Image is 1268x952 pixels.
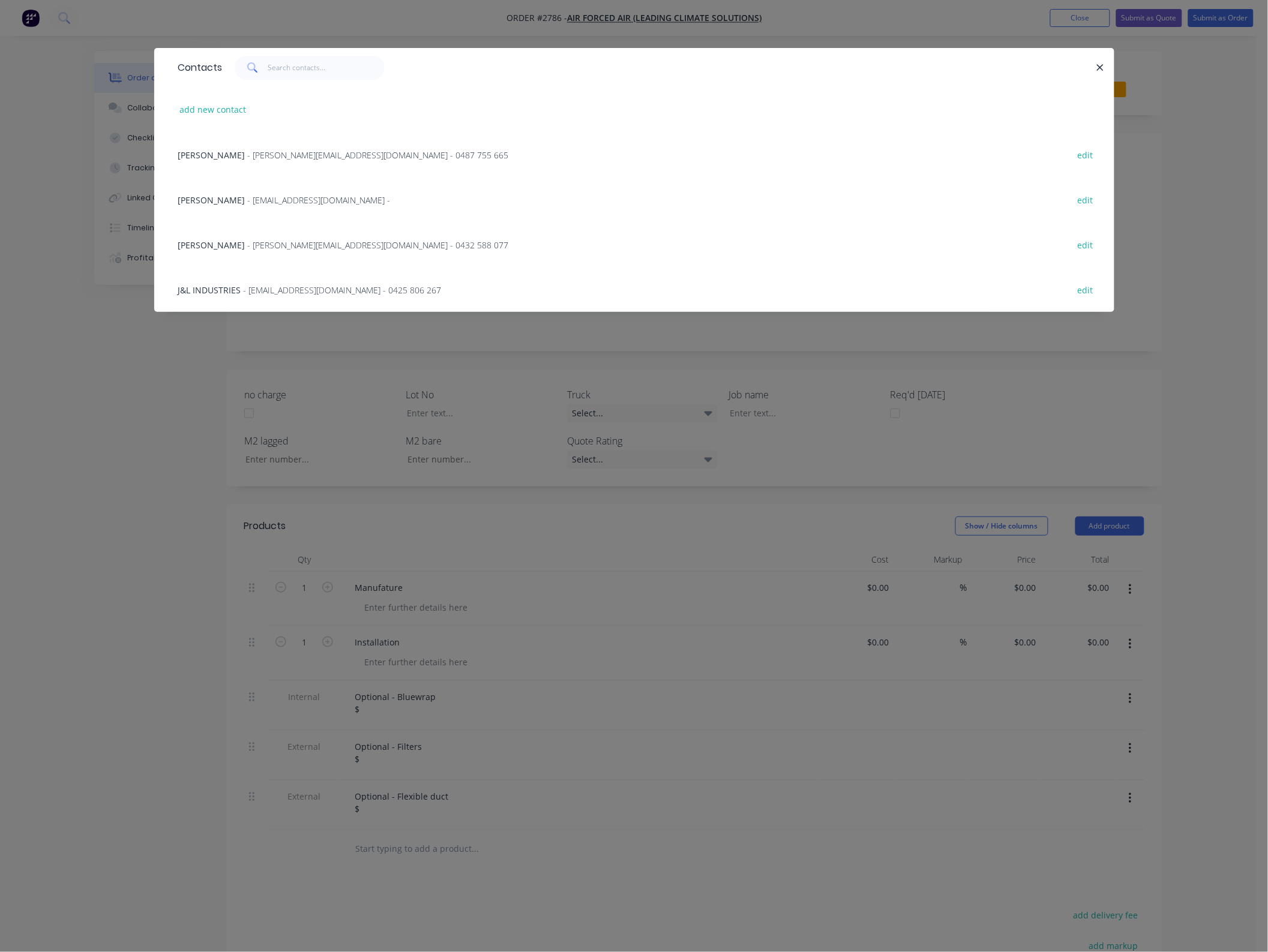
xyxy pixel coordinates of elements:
button: edit [1072,146,1100,163]
span: [PERSON_NAME] [178,149,245,161]
span: - [PERSON_NAME][EMAIL_ADDRESS][DOMAIN_NAME] - 0432 588 077 [248,239,509,251]
span: [PERSON_NAME] [178,239,245,251]
button: add new contact [173,101,253,118]
span: - [EMAIL_ADDRESS][DOMAIN_NAME] - 0425 806 267 [244,284,442,296]
button: edit [1072,236,1100,253]
input: Search contacts... [268,56,385,80]
div: Contacts [172,49,223,87]
span: - [EMAIL_ADDRESS][DOMAIN_NAME] - [248,194,391,206]
button: edit [1072,281,1100,298]
span: J&L INDUSTRIES [178,284,241,296]
span: - [PERSON_NAME][EMAIL_ADDRESS][DOMAIN_NAME] - 0487 755 665 [248,149,509,161]
span: [PERSON_NAME] [178,194,245,206]
button: edit [1072,191,1100,208]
